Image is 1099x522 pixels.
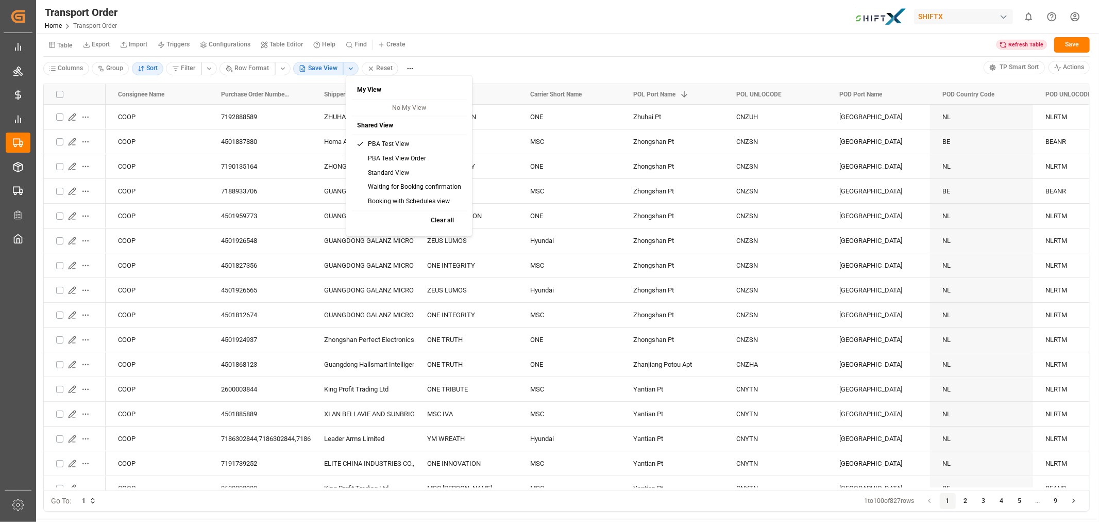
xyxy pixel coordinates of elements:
[353,83,465,97] div: My View
[420,213,465,229] button: Clear all
[353,151,465,166] div: PBA Test View Order
[353,194,465,209] div: Booking with Schedules view
[353,137,465,151] div: PBA Test View
[353,180,465,194] div: Waiting for Booking confirmation
[353,118,465,133] div: Shared View
[353,103,465,112] p: No My View
[353,166,465,180] div: Standard View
